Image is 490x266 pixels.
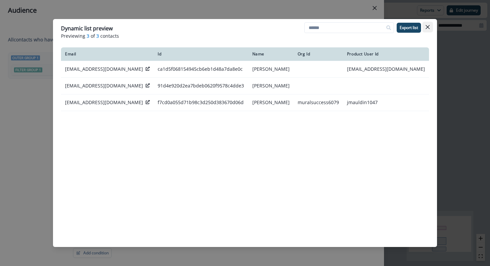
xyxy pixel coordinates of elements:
div: Org Id [298,51,339,57]
button: Close [422,22,433,32]
td: jmauldin1047 [343,94,429,111]
p: [EMAIL_ADDRESS][DOMAIN_NAME] [65,66,143,72]
div: Product User Id [347,51,425,57]
span: 3 [96,32,99,39]
td: [PERSON_NAME] [248,61,294,77]
p: [EMAIL_ADDRESS][DOMAIN_NAME] [65,99,143,106]
p: [EMAIL_ADDRESS][DOMAIN_NAME] [65,82,143,89]
p: Export list [400,25,418,30]
td: 91d4e920d2ea7bdeb0620f9578c4dde3 [154,77,248,94]
button: Export list [397,23,421,33]
td: [EMAIL_ADDRESS][DOMAIN_NAME] [343,61,429,77]
div: Id [158,51,244,57]
p: Previewing of contacts [61,32,429,39]
td: [PERSON_NAME] [248,94,294,111]
div: Email [65,51,150,57]
div: Name [252,51,290,57]
td: [PERSON_NAME] [248,77,294,94]
p: Dynamic list preview [61,24,113,32]
td: ca1d5f068154945cb6eb1d48a7da8e0c [154,61,248,77]
span: 3 [87,32,89,39]
td: f7cd0a055d71b98c3d250d383670d06d [154,94,248,111]
td: muralsuccess6079 [294,94,343,111]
